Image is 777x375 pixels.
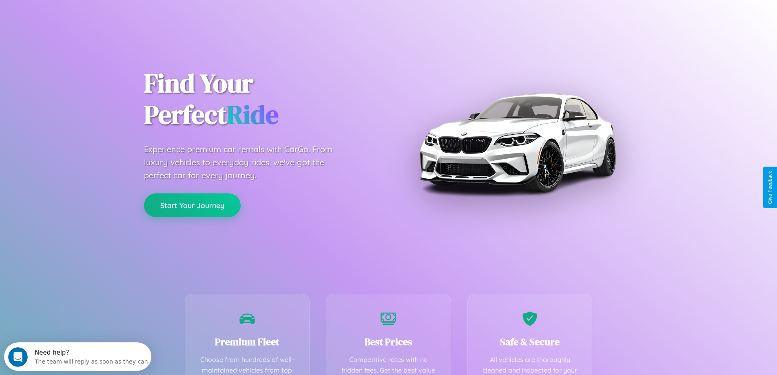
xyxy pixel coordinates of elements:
h1: Find Your Perfect [144,68,376,131]
h3: Premium Fleet [197,335,297,348]
h3: Best Prices [339,335,438,348]
div: Give Feedback [767,171,773,204]
iframe: Intercom live chat [8,347,28,367]
img: Premium BMW car rental vehicle [415,41,619,245]
p: Experience premium car rentals with CarGo. From luxury vehicles to everyday rides, we've got the ... [144,143,348,182]
button: Start Your Journey [144,193,241,217]
span: Ride [227,97,279,132]
iframe: Intercom live chat discovery launcher [4,342,151,371]
div: Need help? [31,7,144,13]
div: The team will reply as soon as they can [31,13,144,22]
h3: Safe & Secure [480,335,580,348]
div: Open Intercom Messenger [3,3,152,26]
